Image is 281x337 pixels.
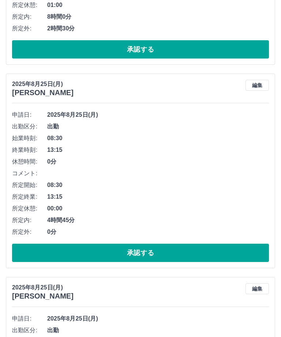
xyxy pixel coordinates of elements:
span: 所定外: [12,25,47,33]
span: 2時間30分 [47,25,269,33]
span: 0分 [47,158,269,166]
button: 承認する [12,244,269,262]
span: 0分 [47,228,269,237]
span: 申請日: [12,315,47,323]
span: 休憩時間: [12,158,47,166]
button: 承認する [12,41,269,59]
h3: [PERSON_NAME] [12,89,74,97]
span: 08:30 [47,181,269,190]
p: 2025年8月25日(月) [12,284,74,292]
h3: [PERSON_NAME] [12,292,74,301]
span: 出勤 [47,123,269,131]
button: 編集 [246,284,269,295]
span: 申請日: [12,111,47,120]
span: 所定終業: [12,193,47,202]
span: コメント: [12,169,47,178]
span: 出勤区分: [12,123,47,131]
span: 始業時刻: [12,134,47,143]
span: 00:00 [47,205,269,213]
span: 所定開始: [12,181,47,190]
span: 13:15 [47,193,269,202]
span: 終業時刻: [12,146,47,155]
span: 所定内: [12,216,47,225]
span: 13:15 [47,146,269,155]
button: 編集 [246,80,269,91]
span: 2025年8月25日(月) [47,315,269,323]
span: 8時間0分 [47,13,269,22]
span: 所定休憩: [12,205,47,213]
span: 所定外: [12,228,47,237]
span: 01:00 [47,1,269,10]
span: 所定休憩: [12,1,47,10]
span: 出勤 [47,326,269,335]
p: 2025年8月25日(月) [12,80,74,89]
span: 2025年8月25日(月) [47,111,269,120]
span: 所定内: [12,13,47,22]
span: 出勤区分: [12,326,47,335]
span: 08:30 [47,134,269,143]
span: 4時間45分 [47,216,269,225]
